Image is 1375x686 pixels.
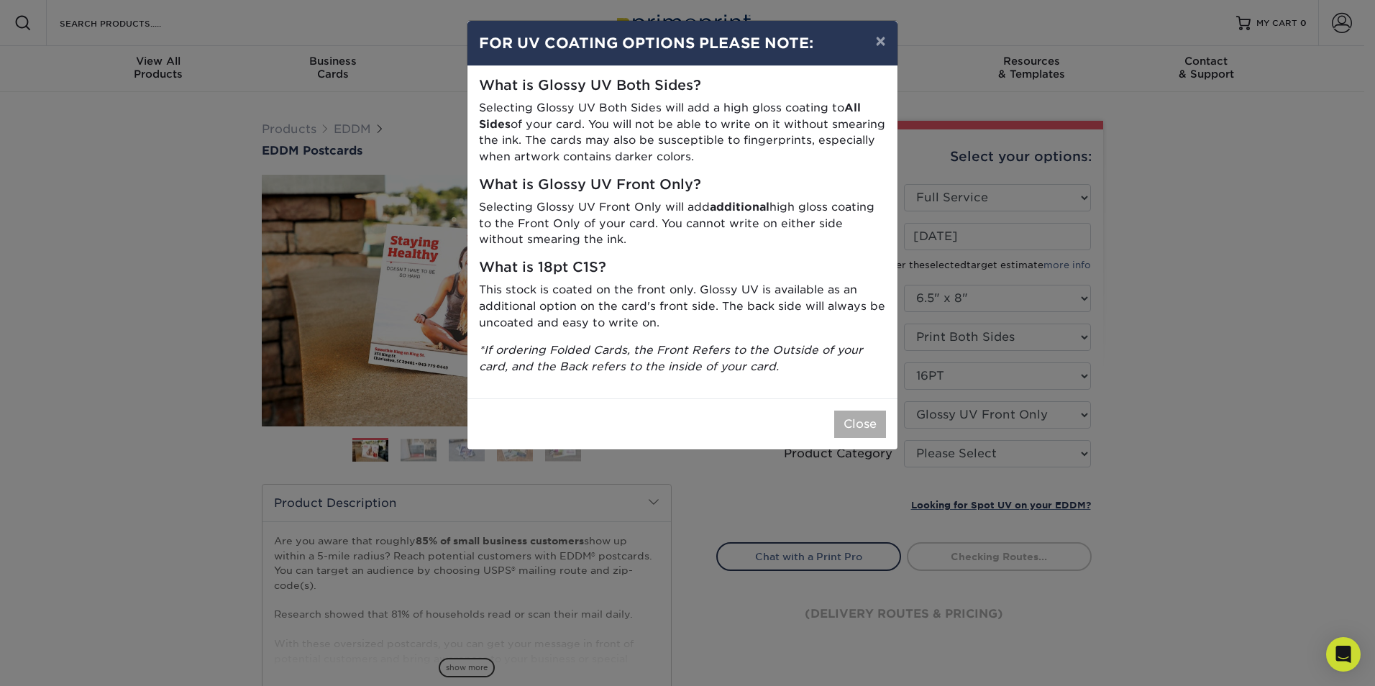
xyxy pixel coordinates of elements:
[479,260,886,276] h5: What is 18pt C1S?
[479,282,886,331] p: This stock is coated on the front only. Glossy UV is available as an additional option on the car...
[479,177,886,193] h5: What is Glossy UV Front Only?
[479,101,861,131] strong: All Sides
[479,343,863,373] i: *If ordering Folded Cards, the Front Refers to the Outside of your card, and the Back refers to t...
[710,200,769,214] strong: additional
[1326,637,1361,672] div: Open Intercom Messenger
[479,32,886,54] h4: FOR UV COATING OPTIONS PLEASE NOTE:
[479,100,886,165] p: Selecting Glossy UV Both Sides will add a high gloss coating to of your card. You will not be abl...
[864,21,897,61] button: ×
[479,199,886,248] p: Selecting Glossy UV Front Only will add high gloss coating to the Front Only of your card. You ca...
[834,411,886,438] button: Close
[479,78,886,94] h5: What is Glossy UV Both Sides?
